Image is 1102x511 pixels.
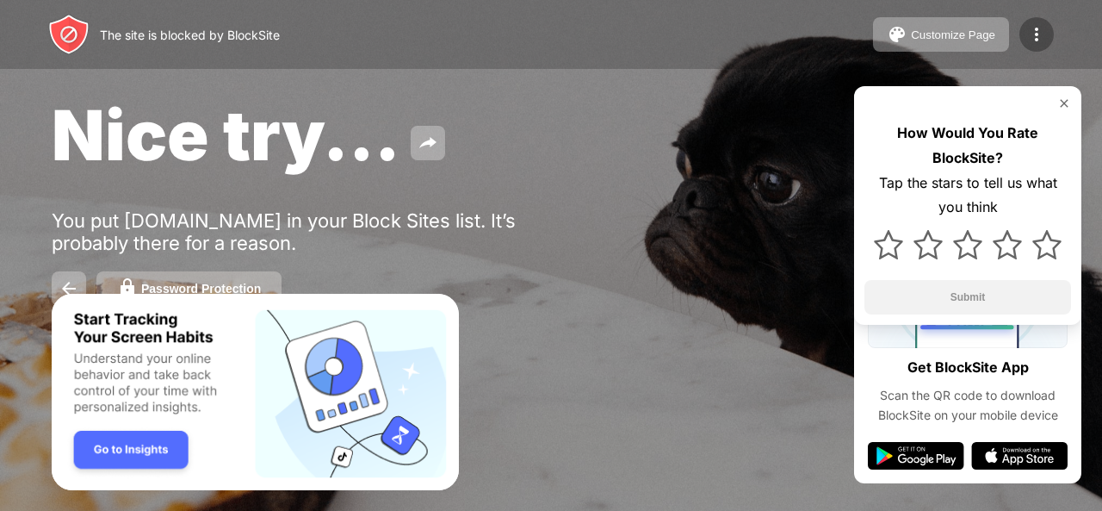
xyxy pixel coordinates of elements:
[911,28,995,41] div: Customize Page
[52,294,459,491] iframe: Banner
[52,93,400,177] span: Nice try...
[873,17,1009,52] button: Customize Page
[874,230,903,259] img: star.svg
[864,280,1071,315] button: Submit
[52,209,584,254] div: You put [DOMAIN_NAME] in your Block Sites list. It’s probably there for a reason.
[59,278,79,299] img: back.svg
[1026,24,1047,45] img: menu-icon.svg
[953,230,982,259] img: star.svg
[887,24,907,45] img: pallet.svg
[868,442,964,470] img: google-play.svg
[1057,97,1071,110] img: rate-us-close.svg
[864,171,1071,221] div: Tap the stars to tell us what you think
[913,230,943,259] img: star.svg
[117,278,138,299] img: password.svg
[868,386,1068,425] div: Scan the QR code to download BlockSite on your mobile device
[100,28,280,42] div: The site is blocked by BlockSite
[993,230,1022,259] img: star.svg
[418,133,438,153] img: share.svg
[141,282,261,296] div: Password Protection
[971,442,1068,470] img: app-store.svg
[864,121,1071,171] div: How Would You Rate BlockSite?
[1032,230,1062,259] img: star.svg
[96,271,282,306] button: Password Protection
[48,14,90,55] img: header-logo.svg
